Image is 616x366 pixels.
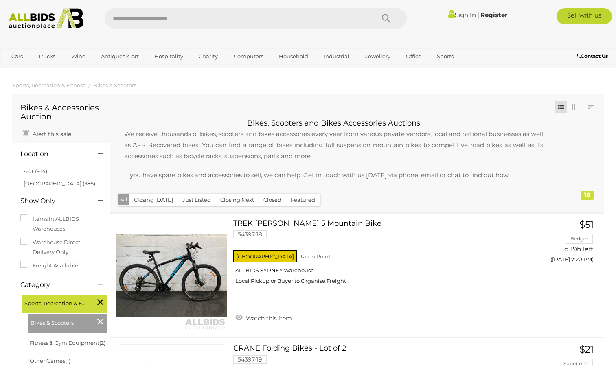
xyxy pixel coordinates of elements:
a: ACT (914) [24,168,47,174]
a: Sell with us [557,8,612,24]
a: [GEOGRAPHIC_DATA] [6,63,75,77]
a: Bikes & Scooters [93,82,136,88]
h4: Show Only [20,197,86,205]
span: (1) [65,357,70,364]
span: $51 [579,219,594,230]
a: $51 Bedger 1d 19h left ([DATE] 7:20 PM) [528,220,596,267]
a: Wine [66,50,91,63]
button: Closing [DATE] [129,194,178,206]
a: Watch this item [233,311,294,324]
button: Featured [286,194,320,206]
span: Watch this item [244,315,292,322]
button: Search [366,8,407,29]
a: [GEOGRAPHIC_DATA] (386) [24,180,95,187]
a: Cars [6,50,28,63]
a: Sports, Recreation & Fitness [12,82,85,88]
a: Contact Us [577,52,610,61]
a: Sign In [448,11,476,19]
span: Alert this sale [31,130,71,138]
a: Hospitality [149,50,189,63]
a: Alert this sale [20,127,73,139]
h2: Bikes, Scooters and Bikes Accessories Auctions [116,119,551,128]
a: Antiques & Art [96,50,144,63]
a: Sports [432,50,459,63]
a: Industrial [318,50,355,63]
button: All [118,194,129,205]
h4: Category [20,281,86,289]
a: Jewellery [360,50,396,63]
a: Charity [193,50,223,63]
span: $21 [579,344,594,355]
a: Register [480,11,507,19]
a: Computers [228,50,269,63]
span: | [477,10,479,19]
button: Closing Next [215,194,259,206]
button: Closed [259,194,286,206]
p: We receive thousands of bikes, scooters and bikes accessories every year from various private ven... [116,128,551,161]
a: TREK [PERSON_NAME] 5 Mountain Bike 54397-18 [GEOGRAPHIC_DATA] Taren Point ALLBIDS SYDNEY Warehous... [239,220,515,291]
a: Office [401,50,427,63]
span: Sports, Recreation & Fitness [24,297,85,308]
img: Allbids.com.au [4,8,88,29]
a: Fitness & Gym Equipment(2) [30,340,105,346]
b: Contact Us [577,53,608,59]
h1: Bikes & Accessories Auction [20,103,101,121]
a: Other Games(1) [30,357,70,364]
div: 18 [581,191,594,200]
a: Trucks [33,50,61,63]
p: If you have spare bikes and accessories to sell, we can help. Get in touch with us [DATE] via pho... [116,170,551,181]
label: Items in ALLBIDS Warehouses [20,214,101,234]
label: Freight Available [20,261,78,270]
span: Bikes & Scooters [31,316,92,328]
label: Warehouse Direct - Delivery Only [20,238,101,257]
a: Household [274,50,313,63]
button: Just Listed [178,194,216,206]
span: (2) [99,340,105,346]
h4: Location [20,150,86,158]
